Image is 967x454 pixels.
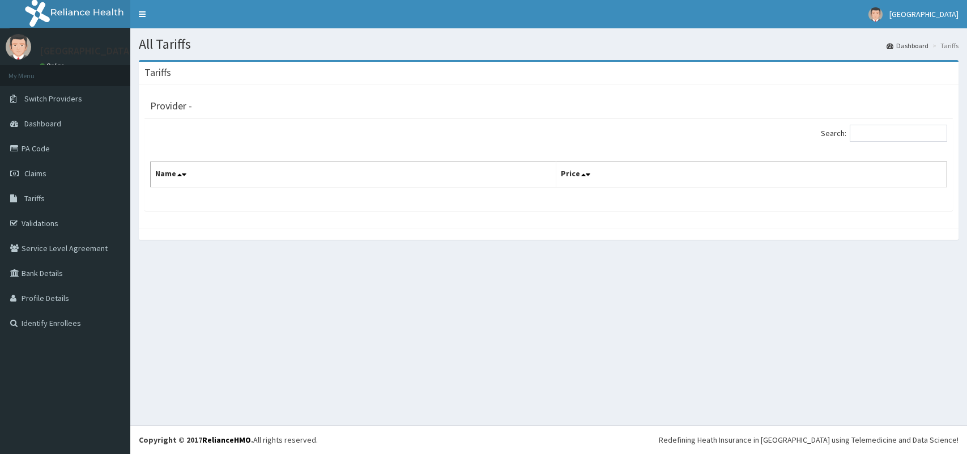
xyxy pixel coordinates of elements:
[850,125,947,142] input: Search:
[659,434,959,445] div: Redefining Heath Insurance in [GEOGRAPHIC_DATA] using Telemedicine and Data Science!
[202,435,251,445] a: RelianceHMO
[889,9,959,19] span: [GEOGRAPHIC_DATA]
[144,67,171,78] h3: Tariffs
[139,37,959,52] h1: All Tariffs
[6,34,31,60] img: User Image
[139,435,253,445] strong: Copyright © 2017 .
[24,118,61,129] span: Dashboard
[40,46,133,56] p: [GEOGRAPHIC_DATA]
[151,162,556,188] th: Name
[821,125,947,142] label: Search:
[24,168,46,179] span: Claims
[40,62,67,70] a: Online
[556,162,947,188] th: Price
[130,425,967,454] footer: All rights reserved.
[24,193,45,203] span: Tariffs
[150,101,192,111] h3: Provider -
[24,94,82,104] span: Switch Providers
[868,7,883,22] img: User Image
